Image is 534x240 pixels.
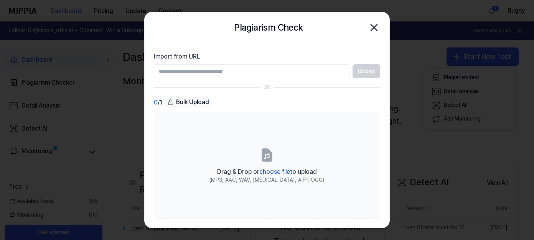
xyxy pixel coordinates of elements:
div: OR [264,84,270,91]
span: Drag & Drop or to upload [217,168,317,175]
div: / 1 [154,97,162,108]
div: (MP3, AAC, WAV, [MEDICAL_DATA], AIFF, OGG) [210,176,325,184]
h2: Plagiarism Check [234,20,303,35]
button: Bulk Upload [165,97,211,108]
label: Import from URL [154,52,380,61]
span: 0 [154,98,158,107]
span: choose file [259,168,290,175]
